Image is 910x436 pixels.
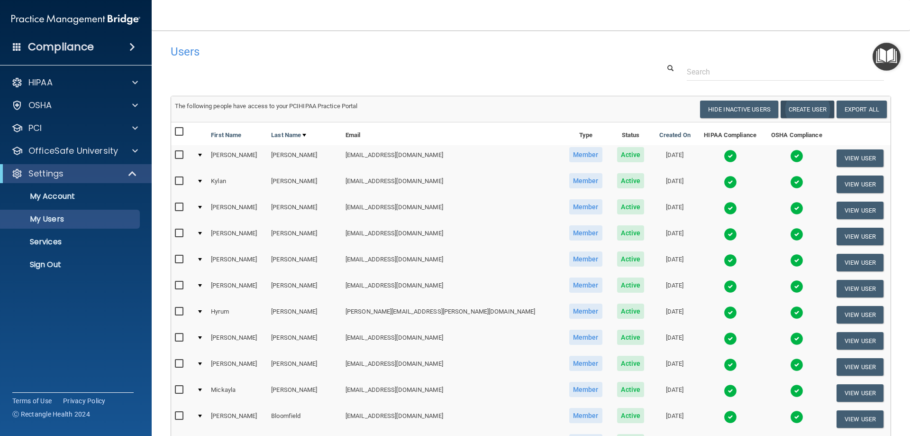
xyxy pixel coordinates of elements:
img: tick.e7d51cea.svg [790,228,803,241]
span: Active [617,356,644,371]
span: The following people have access to your PCIHIPAA Practice Portal [175,102,358,110]
p: Settings [28,168,64,179]
img: tick.e7d51cea.svg [790,306,803,319]
td: [PERSON_NAME] [267,171,342,197]
span: Member [569,408,602,423]
span: Member [569,225,602,241]
td: [PERSON_NAME] [207,406,267,432]
button: View User [837,358,883,376]
th: Email [342,122,563,145]
img: tick.e7d51cea.svg [724,176,737,189]
img: tick.e7d51cea.svg [724,306,737,319]
td: [EMAIL_ADDRESS][DOMAIN_NAME] [342,354,563,380]
span: Active [617,330,644,345]
img: PMB logo [11,10,140,29]
button: View User [837,228,883,245]
img: tick.e7d51cea.svg [724,202,737,215]
td: Bloomfield [267,406,342,432]
td: [EMAIL_ADDRESS][DOMAIN_NAME] [342,145,563,171]
a: Export All [837,101,887,118]
span: Active [617,147,644,162]
button: Hide Inactive Users [700,101,778,118]
td: [EMAIL_ADDRESS][DOMAIN_NAME] [342,223,563,250]
th: OSHA Compliance [764,122,829,145]
td: [PERSON_NAME] [267,354,342,380]
th: Status [609,122,653,145]
td: [EMAIL_ADDRESS][DOMAIN_NAME] [342,328,563,354]
td: [DATE] [653,197,697,223]
td: [DATE] [653,223,697,250]
a: OSHA [11,100,138,111]
span: Active [617,173,644,188]
td: [DATE] [653,250,697,276]
button: View User [837,410,883,428]
button: View User [837,149,883,167]
span: Ⓒ Rectangle Health 2024 [12,409,90,419]
p: Sign Out [6,260,136,269]
img: tick.e7d51cea.svg [724,410,737,424]
td: [PERSON_NAME] [267,250,342,276]
img: tick.e7d51cea.svg [724,228,737,241]
span: Member [569,330,602,345]
button: Open Resource Center [873,43,901,71]
span: Member [569,278,602,293]
span: Member [569,356,602,371]
td: [DATE] [653,406,697,432]
span: Member [569,251,602,267]
td: [PERSON_NAME] [267,276,342,302]
p: HIPAA [28,77,53,88]
td: [PERSON_NAME] [267,380,342,406]
img: tick.e7d51cea.svg [724,332,737,345]
th: Type [563,122,609,145]
span: Member [569,304,602,319]
a: PCI [11,122,138,134]
img: tick.e7d51cea.svg [724,358,737,371]
span: Active [617,278,644,293]
img: tick.e7d51cea.svg [790,202,803,215]
td: [PERSON_NAME] [207,276,267,302]
td: [PERSON_NAME] [267,328,342,354]
td: [PERSON_NAME] [267,223,342,250]
td: Kylan [207,171,267,197]
td: [PERSON_NAME] [267,145,342,171]
a: Settings [11,168,137,179]
span: Member [569,382,602,397]
p: My Users [6,214,136,224]
td: [PERSON_NAME] [267,197,342,223]
p: My Account [6,192,136,201]
td: [PERSON_NAME] [267,302,342,328]
button: Create User [781,101,834,118]
td: [PERSON_NAME] [207,354,267,380]
td: [EMAIL_ADDRESS][DOMAIN_NAME] [342,380,563,406]
td: [EMAIL_ADDRESS][DOMAIN_NAME] [342,276,563,302]
td: [EMAIL_ADDRESS][DOMAIN_NAME] [342,250,563,276]
a: First Name [211,130,241,141]
img: tick.e7d51cea.svg [790,149,803,163]
a: OfficeSafe University [11,145,138,157]
img: tick.e7d51cea.svg [790,280,803,293]
span: Active [617,408,644,423]
td: [DATE] [653,328,697,354]
td: [DATE] [653,145,697,171]
td: [EMAIL_ADDRESS][DOMAIN_NAME] [342,406,563,432]
td: [PERSON_NAME] [207,145,267,171]
span: Active [617,225,644,241]
span: Member [569,199,602,214]
button: View User [837,306,883,324]
h4: Users [171,46,585,58]
td: [PERSON_NAME] [207,328,267,354]
span: Active [617,382,644,397]
td: [PERSON_NAME] [207,197,267,223]
button: View User [837,332,883,350]
p: PCI [28,122,42,134]
span: Active [617,199,644,214]
img: tick.e7d51cea.svg [790,176,803,189]
span: Member [569,173,602,188]
td: Mickayla [207,380,267,406]
td: [DATE] [653,302,697,328]
span: Member [569,147,602,162]
p: OSHA [28,100,52,111]
td: [DATE] [653,171,697,197]
td: [PERSON_NAME][EMAIL_ADDRESS][PERSON_NAME][DOMAIN_NAME] [342,302,563,328]
img: tick.e7d51cea.svg [790,332,803,345]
